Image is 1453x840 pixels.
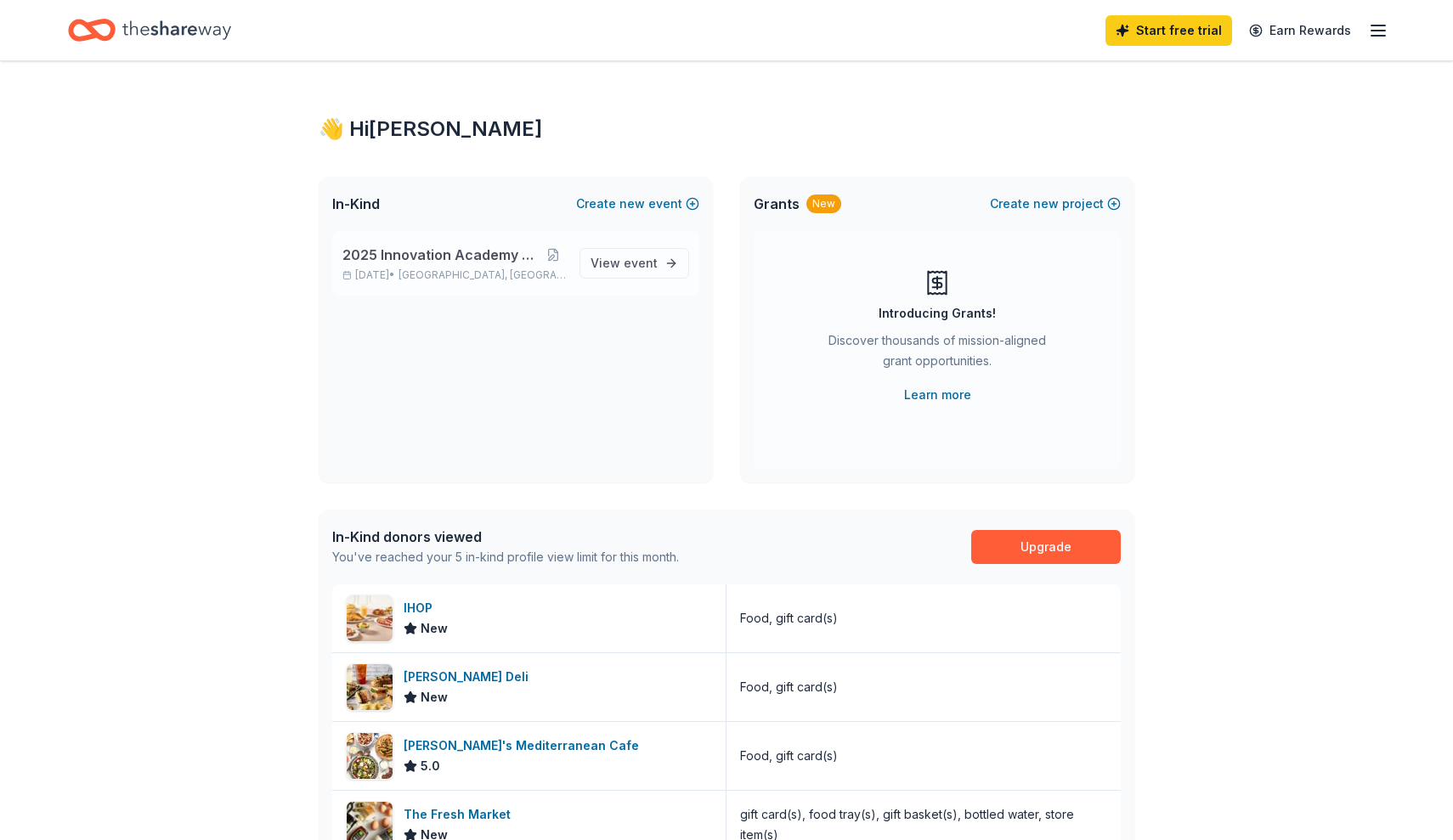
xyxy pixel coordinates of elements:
span: 5.0 [421,756,440,776]
button: Createnewproject [990,194,1121,214]
a: Home [68,10,231,50]
span: In-Kind [332,194,380,214]
div: Food, gift card(s) [740,677,838,697]
a: Earn Rewards [1239,15,1361,46]
p: [DATE] • [342,268,566,282]
div: IHOP [404,598,448,618]
img: Image for McAlister's Deli [347,664,393,710]
span: 2025 Innovation Academy SIlent Auction [342,245,541,265]
div: Food, gift card(s) [740,608,838,629]
img: Image for Taziki's Mediterranean Cafe [347,733,393,779]
a: View event [580,248,689,279]
div: You've reached your 5 in-kind profile view limit for this month. [332,547,679,567]
span: [GEOGRAPHIC_DATA], [GEOGRAPHIC_DATA] [399,268,566,282]
div: Discover thousands of mission-aligned grant opportunities. [822,330,1053,378]
div: The Fresh Market [404,804,517,825]
div: 👋 Hi [PERSON_NAME] [319,116,1134,143]
a: Upgrade [971,530,1121,564]
div: In-Kind donors viewed [332,527,679,547]
button: Createnewevent [576,194,699,214]
span: New [421,618,448,639]
span: event [624,256,658,270]
div: [PERSON_NAME]'s Mediterranean Cafe [404,736,646,756]
a: Start free trial [1105,15,1232,46]
img: Image for IHOP [347,595,393,641]
div: Introducing Grants! [879,303,996,324]
span: View [591,253,658,273]
div: New [806,194,841,213]
div: [PERSON_NAME] Deli [404,667,535,687]
a: Learn more [904,385,971,405]
div: Food, gift card(s) [740,746,838,766]
span: new [1033,194,1059,214]
span: new [619,194,645,214]
span: New [421,687,448,708]
span: Grants [754,194,800,214]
